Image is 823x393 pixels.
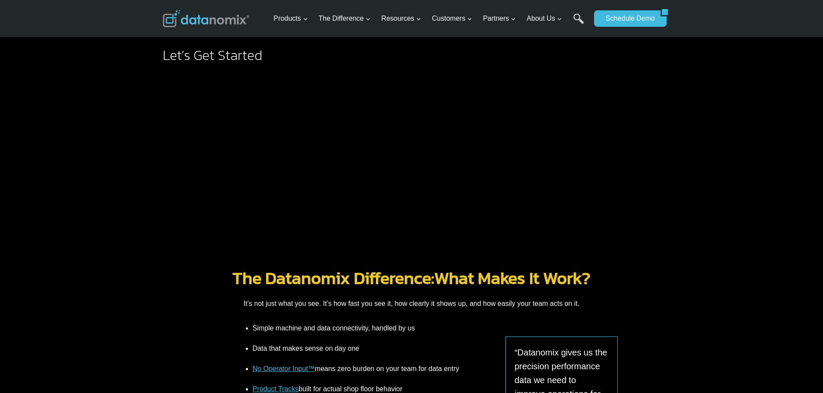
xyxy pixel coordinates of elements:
span: The Difference [318,13,371,24]
li: Data that makes sense on day one [253,338,467,358]
span: Products [273,13,308,24]
a: The Datanomix Difference: [232,265,434,291]
span: Partners [483,13,516,24]
nav: Primary Navigation [270,5,590,33]
span: Customers [432,13,472,24]
li: Simple machine and data connectivity, handled by us [253,323,467,338]
iframe: Pilot Request [163,69,661,216]
span: About Us [527,13,562,24]
p: It’s not just what you see. It’s how fast you see it, how clearly it shows up, and how easily you... [163,295,661,312]
span: Resources [381,13,421,24]
a: Product Tracks [253,385,299,393]
li: means zero burden on your team for data entry [253,358,467,379]
a: No Operator Input™ [253,365,315,372]
h2: Let’s Get Started [163,48,661,62]
h2: What Makes It Work? [163,269,661,286]
a: Schedule Demo [594,10,661,27]
img: Datanomix [163,10,249,27]
a: Search [573,13,584,33]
